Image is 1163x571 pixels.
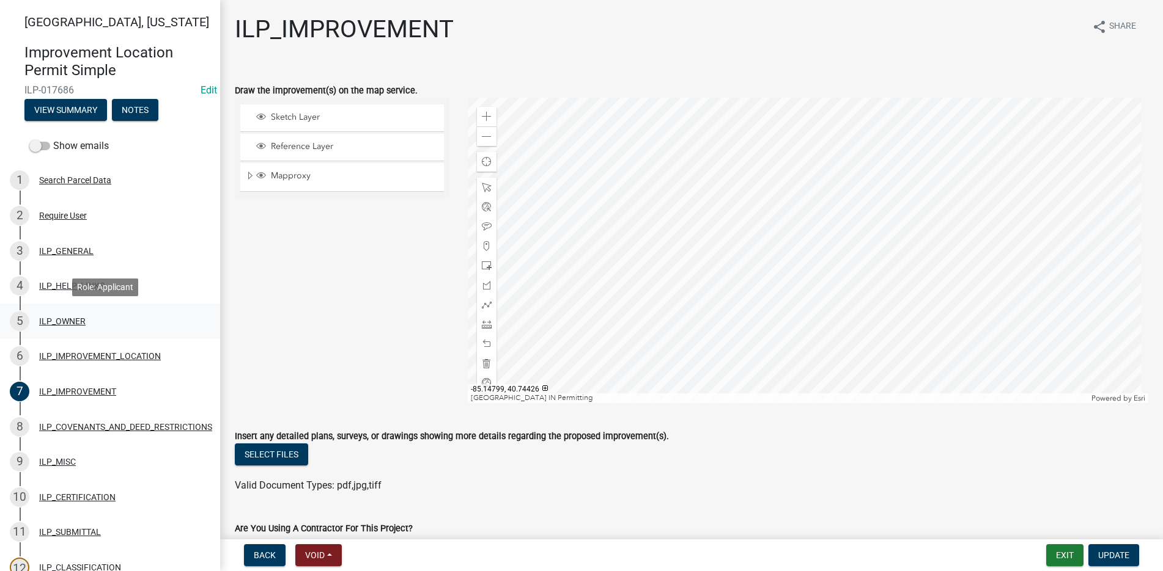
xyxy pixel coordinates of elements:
[10,170,29,190] div: 1
[235,432,669,441] label: Insert any detailed plans, surveys, or drawings showing more details regarding the proposed impro...
[268,141,440,152] span: Reference Layer
[254,550,276,560] span: Back
[235,479,382,491] span: Valid Document Types: pdf,jpg,tiff
[240,134,444,161] li: Reference Layer
[1082,15,1146,38] button: shareShare
[477,152,497,172] div: Find my location
[10,346,29,366] div: 6
[254,112,440,124] div: Sketch Layer
[235,15,454,44] h1: ILP_IMPROVEMENT
[295,544,342,566] button: Void
[39,247,94,255] div: ILP_GENERAL
[24,99,107,121] button: View Summary
[235,443,308,465] button: Select files
[235,87,418,95] label: Draw the improvement(s) on the map service.
[10,417,29,437] div: 8
[240,104,444,132] li: Sketch Layer
[1046,544,1084,566] button: Exit
[39,176,111,184] div: Search Parcel Data
[10,241,29,261] div: 3
[468,393,1088,403] div: [GEOGRAPHIC_DATA] IN Permitting
[254,141,440,153] div: Reference Layer
[39,528,101,536] div: ILP_SUBMITTAL
[254,170,440,183] div: Mapproxy
[24,15,209,29] span: [GEOGRAPHIC_DATA], [US_STATE]
[1088,544,1139,566] button: Update
[24,84,196,96] span: ILP-017686
[1134,394,1145,402] a: Esri
[72,278,138,296] div: Role: Applicant
[268,170,440,181] span: Mapproxy
[1109,20,1136,34] span: Share
[1098,550,1129,560] span: Update
[39,493,116,501] div: ILP_CERTIFICATION
[39,352,161,360] div: ILP_IMPROVEMENT_LOCATION
[10,382,29,401] div: 7
[477,126,497,146] div: Zoom out
[39,387,116,396] div: ILP_IMPROVEMENT
[235,525,413,533] label: Are You Using A Contractor For This Project?
[29,139,109,153] label: Show emails
[39,282,105,290] div: ILP_HELP_LINKS
[477,107,497,126] div: Zoom in
[39,317,86,326] div: ILP_OWNER
[10,522,29,542] div: 11
[39,211,87,220] div: Require User
[268,112,440,123] span: Sketch Layer
[10,276,29,296] div: 4
[39,457,76,466] div: ILP_MISC
[201,84,217,96] a: Edit
[245,170,254,183] span: Expand
[239,101,445,195] ul: Layer List
[10,206,29,225] div: 2
[112,99,158,121] button: Notes
[240,163,444,191] li: Mapproxy
[1092,20,1107,34] i: share
[244,544,286,566] button: Back
[24,44,210,79] h4: Improvement Location Permit Simple
[10,311,29,331] div: 5
[112,106,158,115] wm-modal-confirm: Notes
[10,487,29,507] div: 10
[39,423,212,431] div: ILP_COVENANTS_AND_DEED_RESTRICTIONS
[10,452,29,471] div: 9
[201,84,217,96] wm-modal-confirm: Edit Application Number
[305,550,325,560] span: Void
[1088,393,1148,403] div: Powered by
[24,106,107,115] wm-modal-confirm: Summary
